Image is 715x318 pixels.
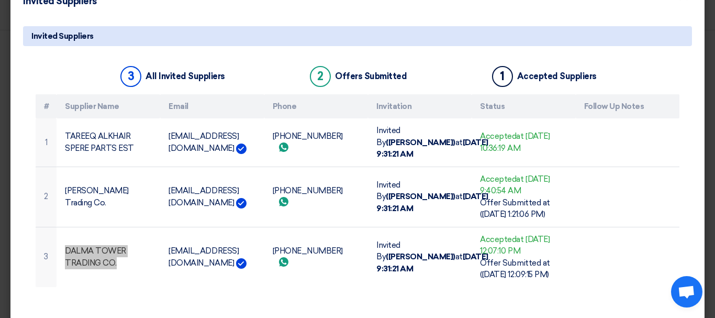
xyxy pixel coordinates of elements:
td: [PHONE_NUMBER] [264,227,368,287]
td: 1 [36,118,57,167]
div: 3 [120,66,141,87]
td: [PHONE_NUMBER] [264,167,368,227]
td: [EMAIL_ADDRESS][DOMAIN_NAME] [160,118,264,167]
span: at [DATE] 10:36:19 AM [480,131,550,153]
div: Offers Submitted [335,71,407,81]
div: All Invited Suppliers [146,71,225,81]
td: TAREEQ ALKHAIR SPERE PARTS EST [57,118,160,167]
div: 1 [492,66,513,87]
span: Invited Suppliers [31,30,94,42]
div: Offer Submitted at ([DATE] 12:09:15 PM) [480,257,567,281]
img: Verified Account [236,258,247,269]
div: Accepted [480,130,567,154]
th: Follow Up Notes [576,94,679,119]
b: [DATE] 9:31:21 AM [376,192,488,213]
b: [DATE] 9:31:21 AM [376,252,488,273]
td: [PERSON_NAME] Trading Co. [57,167,160,227]
th: Status [472,94,575,119]
td: [EMAIL_ADDRESS][DOMAIN_NAME] [160,227,264,287]
span: Invited By at [376,180,488,213]
b: ([PERSON_NAME]) [386,252,455,261]
td: 2 [36,167,57,227]
div: Accepted [480,234,567,257]
th: # [36,94,57,119]
img: Verified Account [236,198,247,209]
div: Accepted Suppliers [517,71,597,81]
div: Accepted [480,173,567,197]
div: 2 [310,66,331,87]
div: Open chat [671,276,702,308]
th: Phone [264,94,368,119]
b: ([PERSON_NAME]) [386,192,455,201]
td: [EMAIL_ADDRESS][DOMAIN_NAME] [160,167,264,227]
th: Email [160,94,264,119]
th: Invitation [368,94,472,119]
td: [PHONE_NUMBER] [264,118,368,167]
th: Supplier Name [57,94,160,119]
b: ([PERSON_NAME]) [386,138,455,147]
span: Invited By at [376,126,488,159]
span: Invited By at [376,240,488,273]
td: 3 [36,227,57,287]
td: DALMA TOWER TRADING CO. [57,227,160,287]
img: Verified Account [236,144,247,154]
div: Offer Submitted at ([DATE] 1:21:06 PM) [480,197,567,221]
